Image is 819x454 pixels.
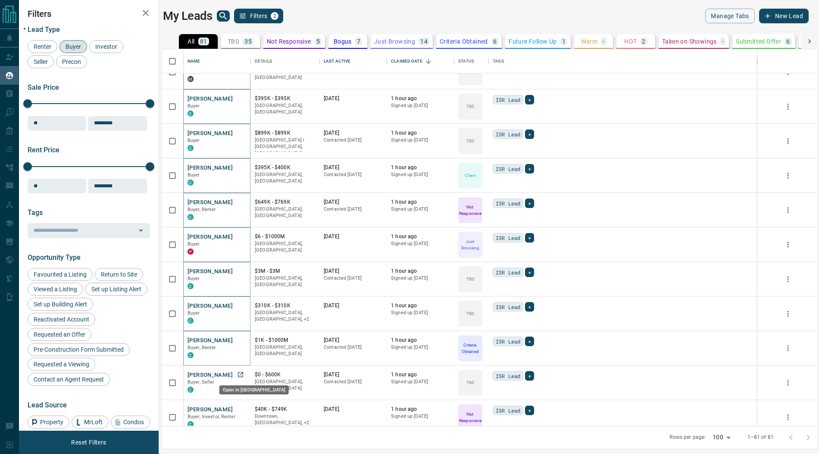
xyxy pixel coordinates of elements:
p: Signed up [DATE] [391,413,450,420]
div: property.ca [188,249,194,255]
span: + [528,372,531,380]
span: Rent Price [28,146,59,154]
p: Submitted Offer [736,38,781,44]
div: Precon [56,55,87,68]
p: North York, Toronto [255,413,315,426]
span: + [528,95,531,104]
button: more [781,307,794,320]
span: Property [37,419,66,426]
p: $1K - $1000M [255,337,315,344]
p: [GEOGRAPHIC_DATA], [GEOGRAPHIC_DATA] [255,378,315,392]
p: Just Browsing [459,238,481,251]
span: Buyer [188,276,200,281]
span: Requested an Offer [31,331,88,338]
div: 100 [709,431,733,444]
p: 1 hour ago [391,164,450,171]
button: [PERSON_NAME] [188,95,233,103]
div: condos.ca [188,145,194,151]
p: [DATE] [324,406,382,413]
span: + [528,268,531,277]
button: Manage Tabs [705,9,754,23]
span: ISR Lead [496,372,520,380]
span: 2 [272,13,278,19]
p: Signed up [DATE] [391,344,450,351]
div: condos.ca [188,352,194,358]
span: Buyer, Renter [188,345,216,350]
p: 35 [244,38,252,44]
p: Bogus [334,38,352,44]
span: Buyer, Investor, Renter [188,414,236,419]
div: Reactivated Account [28,313,95,326]
p: Signed up [DATE] [391,378,450,385]
span: + [528,164,531,173]
button: more [781,169,794,182]
span: Contact an Agent Request [31,376,107,383]
p: 1 hour ago [391,406,450,413]
span: Tags [28,208,43,217]
button: Sort [422,55,435,67]
p: 2 [642,38,645,44]
div: Details [255,49,272,73]
span: Buyer [188,103,200,109]
p: 1 [562,38,566,44]
p: Contacted [DATE] [324,171,382,178]
div: Property [28,416,69,429]
button: [PERSON_NAME] [188,129,233,138]
div: Viewed a Listing [28,283,83,296]
button: more [781,342,794,355]
div: Seller [28,55,54,68]
p: 1 hour ago [391,95,450,102]
button: more [781,273,794,286]
span: Reactivated Account [31,316,92,323]
span: + [528,303,531,311]
div: Last Active [319,49,387,73]
span: Buyer [63,43,84,50]
p: TBD [228,38,239,44]
p: [DATE] [324,95,382,102]
p: Client [465,172,476,179]
div: Set up Listing Alert [85,283,147,296]
button: New Lead [759,9,809,23]
div: Status [454,49,488,73]
span: Return to Site [98,271,140,278]
div: + [525,371,534,381]
p: Taken on Showings [662,38,717,44]
div: Claimed Date [391,49,422,73]
div: Tags [493,49,504,73]
div: Favourited a Listing [28,268,93,281]
span: Buyer [188,172,200,178]
p: [GEOGRAPHIC_DATA], [GEOGRAPHIC_DATA] [255,206,315,219]
div: MrLoft [72,416,109,429]
span: Opportunity Type [28,253,81,262]
button: [PERSON_NAME] [188,233,233,241]
span: + [528,130,531,139]
div: condos.ca [188,283,194,289]
p: Just Browsing [374,38,415,44]
div: Name [188,49,200,73]
div: condos.ca [188,214,194,220]
p: 1 hour ago [391,337,450,344]
p: 1 hour ago [391,371,450,378]
span: ISR Lead [496,268,520,277]
p: [DATE] [324,164,382,171]
button: more [781,376,794,389]
p: 1 hour ago [391,129,450,137]
button: more [781,100,794,113]
div: Pre-Construction Form Submitted [28,343,130,356]
div: Status [458,49,474,73]
button: [PERSON_NAME] [188,406,233,414]
span: Viewed a Listing [31,286,80,293]
div: Requested a Viewing [28,358,95,371]
div: condos.ca [188,318,194,324]
span: ISR Lead [496,130,520,139]
span: ISR Lead [496,199,520,208]
span: Precon [59,58,84,65]
span: Pre-Construction Form Submitted [31,346,127,353]
div: Last Active [324,49,350,73]
div: Tags [488,49,757,73]
span: ISR Lead [496,233,520,242]
div: Buyer [59,40,87,53]
p: HOT [624,38,637,44]
p: Future Follow Up [509,38,556,44]
p: [GEOGRAPHIC_DATA] | [GEOGRAPHIC_DATA], [GEOGRAPHIC_DATA] [255,137,315,157]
